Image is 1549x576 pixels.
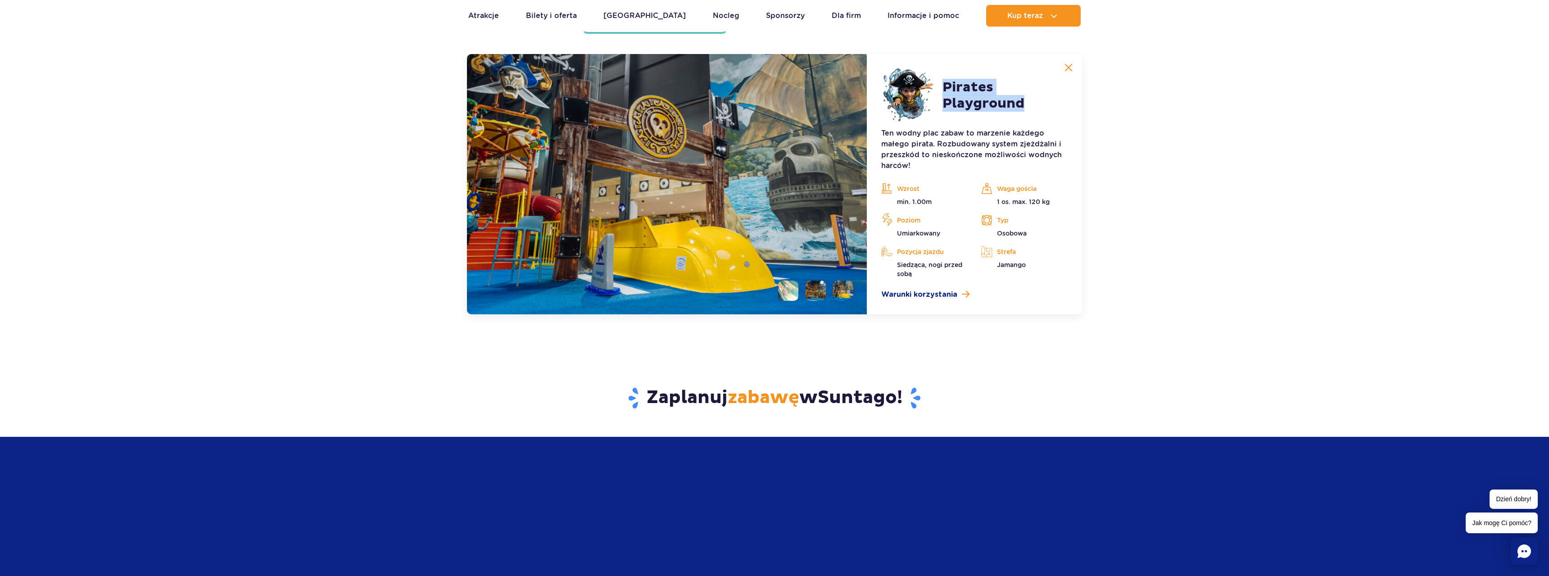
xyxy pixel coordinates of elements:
[881,213,968,227] p: Poziom
[1466,513,1538,533] span: Jak mogę Ci pomóc?
[881,289,957,300] span: Warunki korzystania
[881,68,935,122] img: 68496b3343aa7861054357.png
[511,386,1038,410] h3: Zaplanuj w !
[1511,538,1538,565] div: Chat
[832,5,861,27] a: Dla firm
[981,197,1068,206] p: 1 os. max. 120 kg
[881,289,1068,300] a: Warunki korzystania
[881,245,968,259] p: Pozycja zjazdu
[766,5,805,27] a: Sponsorzy
[603,5,686,27] a: [GEOGRAPHIC_DATA]
[981,229,1068,238] p: Osobowa
[942,79,1068,112] h2: Pirates Playground
[1490,490,1538,509] span: Dzień dobry!
[728,386,799,409] span: zabawę
[1007,12,1043,20] span: Kup teraz
[818,386,897,409] span: Suntago
[526,5,577,27] a: Bilety i oferta
[881,128,1068,171] p: Ten wodny plac zabaw to marzenie każdego małego pirata. Rozbudowany system zjeżdżalni i przeszkód...
[468,5,499,27] a: Atrakcje
[981,260,1068,269] p: Jamango
[881,197,968,206] p: min. 1.00m
[986,5,1081,27] button: Kup teraz
[881,182,968,195] p: Wzrost
[981,182,1068,195] p: Waga gościa
[881,260,968,278] p: Siedząca, nogi przed sobą
[713,5,739,27] a: Nocleg
[881,229,968,238] p: Umiarkowany
[981,245,1068,259] p: Strefa
[981,213,1068,227] p: Typ
[888,5,959,27] a: Informacje i pomoc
